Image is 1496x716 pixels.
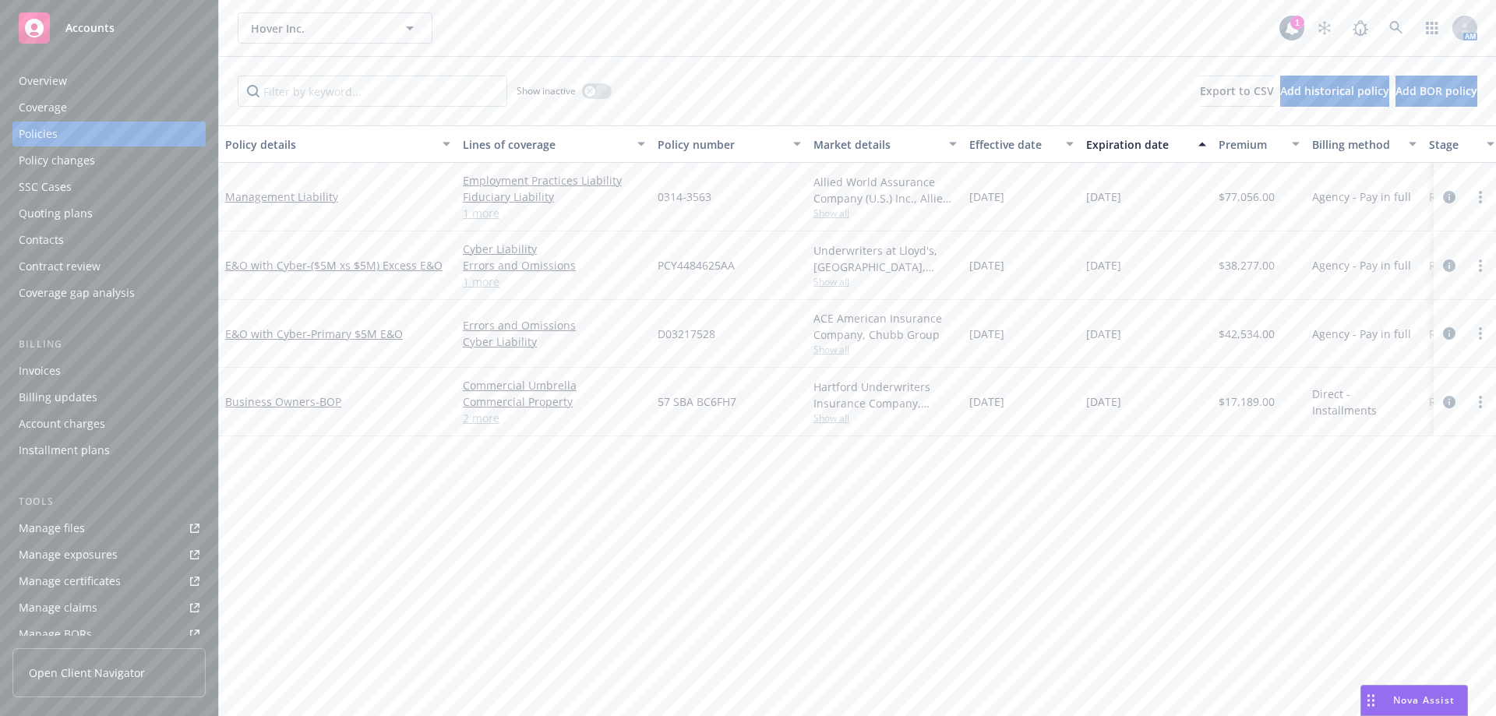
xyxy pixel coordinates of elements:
div: Coverage [19,95,67,120]
a: Billing updates [12,385,206,410]
div: Policies [19,122,58,146]
a: more [1471,393,1490,411]
div: Installment plans [19,438,110,463]
span: Accounts [65,22,115,34]
div: Underwriters at Lloyd's, [GEOGRAPHIC_DATA], Lloyd's of [GEOGRAPHIC_DATA], Mosaic Americas Insuran... [813,242,957,275]
span: $17,189.00 [1219,393,1275,410]
span: [DATE] [1086,393,1121,410]
a: Errors and Omissions [463,257,645,273]
div: SSC Cases [19,175,72,199]
input: Filter by keyword... [238,76,507,107]
a: Report a Bug [1345,12,1376,44]
div: Manage BORs [19,622,92,647]
span: $77,056.00 [1219,189,1275,205]
div: Account charges [19,411,105,436]
a: 1 more [463,205,645,221]
a: Manage BORs [12,622,206,647]
div: Coverage gap analysis [19,280,135,305]
span: Agency - Pay in full [1312,257,1411,273]
div: Tools [12,494,206,510]
span: Open Client Navigator [29,665,145,681]
div: Hartford Underwriters Insurance Company, Hartford Insurance Group [813,379,957,411]
span: [DATE] [969,257,1004,273]
span: Show all [813,411,957,425]
span: PCY4484625AA [658,257,735,273]
span: 0314-3563 [658,189,711,205]
span: 57 SBA BC6FH7 [658,393,736,410]
div: Drag to move [1361,686,1381,715]
span: Add historical policy [1280,83,1389,98]
button: Market details [807,125,963,163]
div: ACE American Insurance Company, Chubb Group [813,310,957,343]
button: Policy number [651,125,807,163]
a: Cyber Liability [463,241,645,257]
span: $42,534.00 [1219,326,1275,342]
a: Manage claims [12,595,206,620]
a: circleInformation [1440,324,1459,343]
button: Billing method [1306,125,1423,163]
a: Employment Practices Liability [463,172,645,189]
a: circleInformation [1440,393,1459,411]
span: [DATE] [1086,326,1121,342]
a: Manage exposures [12,542,206,567]
div: Billing method [1312,136,1399,153]
a: Contract review [12,254,206,279]
a: Quoting plans [12,201,206,226]
a: circleInformation [1440,188,1459,206]
span: [DATE] [969,326,1004,342]
span: Show all [813,275,957,288]
a: Installment plans [12,438,206,463]
a: Fiduciary Liability [463,189,645,205]
span: - ($5M xs $5M) Excess E&O [307,258,443,273]
div: Policy details [225,136,433,153]
a: 1 more [463,273,645,290]
a: E&O with Cyber [225,258,443,273]
a: Accounts [12,6,206,50]
a: more [1471,256,1490,275]
a: Stop snowing [1309,12,1340,44]
span: D03217528 [658,326,715,342]
span: Agency - Pay in full [1312,326,1411,342]
span: Nova Assist [1393,693,1455,707]
div: Lines of coverage [463,136,628,153]
span: Export to CSV [1200,83,1274,98]
a: Invoices [12,358,206,383]
a: E&O with Cyber [225,326,403,341]
span: Hover Inc. [251,20,386,37]
button: Add historical policy [1280,76,1389,107]
button: Lines of coverage [457,125,651,163]
span: [DATE] [1086,189,1121,205]
span: Agency - Pay in full [1312,189,1411,205]
div: Allied World Assurance Company (U.S.) Inc., Allied World Assurance Company (AWAC), RT Specialty I... [813,174,957,206]
div: Manage certificates [19,569,121,594]
div: Policy number [658,136,784,153]
a: Manage certificates [12,569,206,594]
span: Show all [813,206,957,220]
div: Billing [12,337,206,352]
button: Nova Assist [1360,685,1468,716]
a: Management Liability [225,189,338,204]
a: Commercial Property [463,393,645,410]
span: $38,277.00 [1219,257,1275,273]
div: Billing updates [19,385,97,410]
a: Manage files [12,516,206,541]
div: 1 [1290,16,1304,30]
div: Policy changes [19,148,95,173]
span: [DATE] [969,189,1004,205]
button: Effective date [963,125,1080,163]
div: Overview [19,69,67,93]
a: Commercial Umbrella [463,377,645,393]
span: - BOP [316,394,341,409]
a: SSC Cases [12,175,206,199]
div: Premium [1219,136,1283,153]
div: Contract review [19,254,101,279]
div: Manage exposures [19,542,118,567]
span: Show inactive [517,84,576,97]
span: - Primary $5M E&O [307,326,403,341]
span: [DATE] [1086,257,1121,273]
a: Search [1381,12,1412,44]
div: Manage files [19,516,85,541]
div: Contacts [19,227,64,252]
span: Add BOR policy [1395,83,1477,98]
